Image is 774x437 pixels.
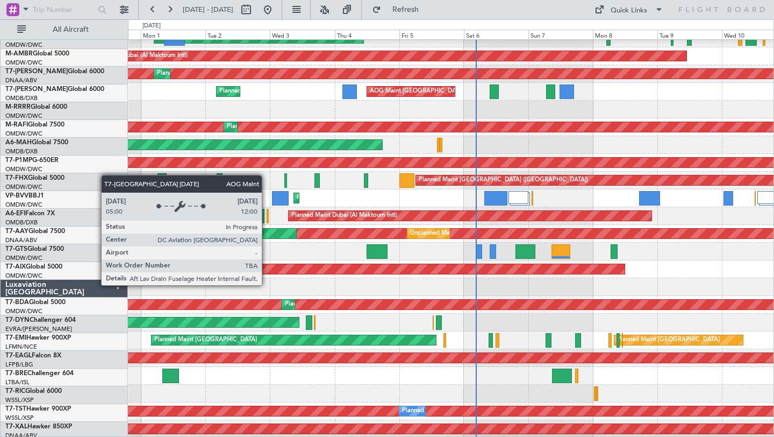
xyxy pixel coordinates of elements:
span: Refresh [383,6,428,13]
span: T7-BRE [5,370,27,377]
a: LTBA/ISL [5,378,30,386]
div: Planned Maint Dubai (Al Maktoum Intl) [227,119,333,135]
span: T7-P1MP [5,157,32,164]
a: OMDB/DXB [5,94,38,102]
div: Quick Links [611,5,647,16]
button: Quick Links [589,1,669,18]
span: T7-EMI [5,335,26,341]
span: M-RRRR [5,104,31,110]
span: All Aircraft [28,26,113,33]
div: Planned Maint [GEOGRAPHIC_DATA] [617,332,720,348]
a: LFMN/NCE [5,343,37,351]
span: M-RAFI [5,122,28,128]
a: EVRA/[PERSON_NAME] [5,325,72,333]
input: Trip Number [33,2,95,18]
div: Sun 7 [528,30,593,39]
div: Planned Maint Dubai (Al Maktoum Intl) [291,208,397,224]
span: T7-[PERSON_NAME] [5,68,68,75]
a: T7-RICGlobal 6000 [5,388,62,394]
a: T7-P1MPG-650ER [5,157,59,164]
a: A6-EFIFalcon 7X [5,210,55,217]
div: [DATE] [142,22,161,31]
div: Wed 3 [270,30,334,39]
button: All Aircraft [12,21,117,38]
a: T7-BREChallenger 604 [5,370,74,377]
a: OMDB/DXB [5,147,38,156]
a: T7-TSTHawker 900XP [5,406,71,412]
span: A6-EFI [5,210,25,217]
div: Planned Maint Dubai (Al Maktoum Intl) [297,190,403,206]
div: AOG Maint [GEOGRAPHIC_DATA] (Dubai Intl) [370,83,496,100]
div: Planned Maint Dubai (Al Maktoum Intl) [285,297,391,313]
a: OMDW/DWC [5,41,42,49]
a: OMDB/DXB [5,219,38,227]
a: T7-XALHawker 850XP [5,424,72,430]
a: T7-AIXGlobal 5000 [5,264,62,270]
span: VP-BVV [5,193,28,199]
div: Mon 8 [593,30,657,39]
a: T7-[PERSON_NAME]Global 6000 [5,86,104,93]
div: Sat 6 [464,30,528,39]
a: OMDW/DWC [5,254,42,262]
a: WSSL/XSP [5,396,34,404]
span: T7-AIX [5,264,26,270]
div: Planned Maint [402,403,441,419]
a: OMDW/DWC [5,183,42,191]
span: T7-TST [5,406,26,412]
div: Planned Maint [GEOGRAPHIC_DATA] [154,332,257,348]
div: AOG Maint [157,261,188,277]
span: T7-BDA [5,299,29,306]
a: T7-[PERSON_NAME]Global 6000 [5,68,104,75]
a: T7-BDAGlobal 5000 [5,299,66,306]
a: M-AMBRGlobal 5000 [5,51,69,57]
span: T7-AAY [5,228,28,235]
span: T7-FHX [5,175,28,181]
a: T7-GTSGlobal 7500 [5,246,64,252]
div: Planned Maint Dubai (Al Maktoum Intl) [157,66,263,82]
div: AOG Maint Dubai (Al Maktoum Intl) [90,48,188,64]
div: Thu 4 [335,30,399,39]
a: OMDW/DWC [5,165,42,173]
a: T7-EAGLFalcon 8X [5,353,61,359]
a: OMDW/DWC [5,112,42,120]
a: WSSL/XSP [5,414,34,422]
div: Planned Maint [GEOGRAPHIC_DATA] ([GEOGRAPHIC_DATA]) [419,172,588,188]
div: Tue 9 [657,30,722,39]
a: M-RRRRGlobal 6000 [5,104,67,110]
div: Fri 5 [399,30,464,39]
a: OMDW/DWC [5,201,42,209]
a: DNAA/ABV [5,76,37,84]
span: [DATE] - [DATE] [183,5,233,15]
a: LFPB/LBG [5,361,33,369]
a: M-RAFIGlobal 7500 [5,122,64,128]
div: Planned Maint [GEOGRAPHIC_DATA] ([GEOGRAPHIC_DATA] Intl) [219,83,399,100]
span: T7-EAGL [5,353,32,359]
a: VP-BVVBBJ1 [5,193,44,199]
span: T7-RIC [5,388,25,394]
a: T7-FHXGlobal 5000 [5,175,64,181]
button: Refresh [367,1,432,18]
div: Tue 2 [205,30,270,39]
a: OMDW/DWC [5,59,42,67]
span: T7-GTS [5,246,27,252]
span: T7-DYN [5,317,30,323]
a: T7-AAYGlobal 7500 [5,228,65,235]
a: OMDW/DWC [5,130,42,138]
a: OMDW/DWC [5,272,42,280]
div: Unplanned Maint [GEOGRAPHIC_DATA] (Al Maktoum Intl) [410,225,569,242]
a: A6-MAHGlobal 7500 [5,139,68,146]
a: OMDW/DWC [5,307,42,315]
a: T7-EMIHawker 900XP [5,335,71,341]
span: A6-MAH [5,139,32,146]
div: Unplanned Maint [GEOGRAPHIC_DATA] ([GEOGRAPHIC_DATA]) [157,208,334,224]
a: T7-DYNChallenger 604 [5,317,76,323]
span: M-AMBR [5,51,33,57]
span: T7-XAL [5,424,27,430]
div: Mon 1 [141,30,205,39]
span: T7-[PERSON_NAME] [5,86,68,93]
a: DNAA/ABV [5,236,37,244]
